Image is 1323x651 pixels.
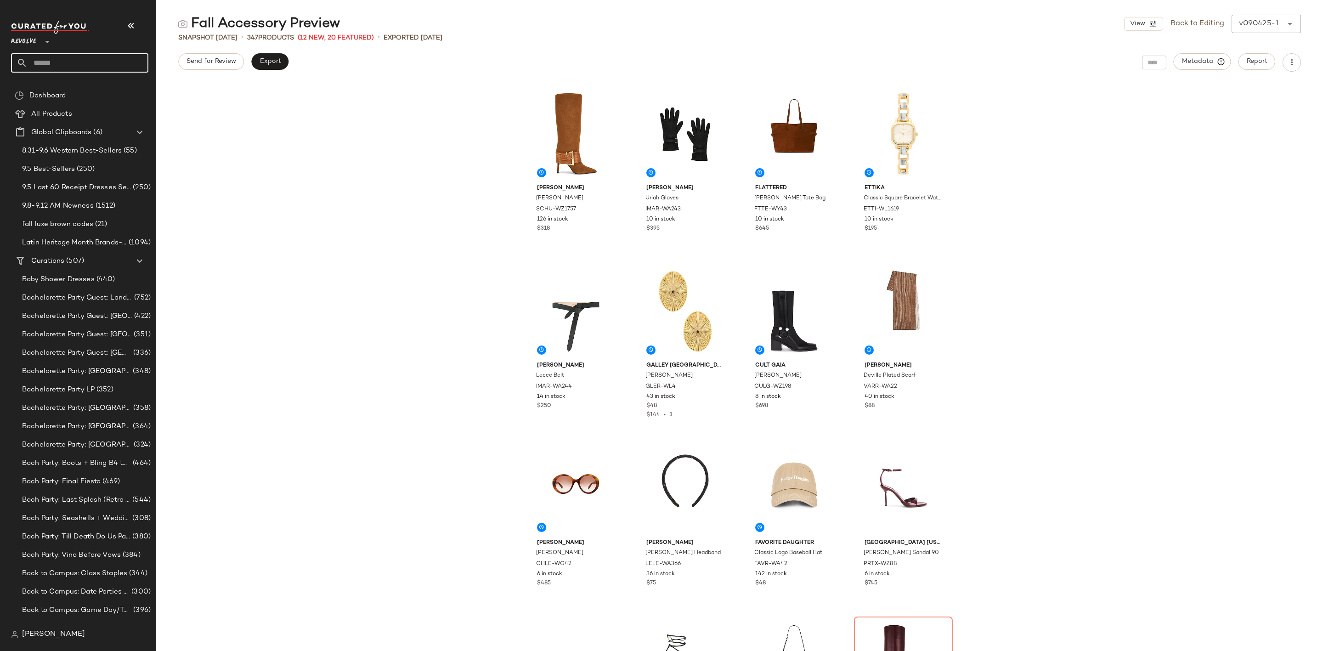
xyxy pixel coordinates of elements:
[22,164,75,175] span: 9.5 Best-Sellers
[754,383,792,391] span: CULG-WZ198
[754,549,822,557] span: Classic Logo Baseball Hat
[645,372,693,380] span: [PERSON_NAME]
[22,532,130,542] span: Bach Party: Till Death Do Us Party
[131,182,151,193] span: (250)
[132,293,151,303] span: (752)
[865,393,894,401] span: 40 in stock
[186,58,236,65] span: Send for Review
[660,412,669,418] span: •
[645,549,721,557] span: [PERSON_NAME] Headband
[298,33,374,43] span: (12 New, 20 Featured)
[75,164,95,175] span: (250)
[127,568,147,579] span: (344)
[857,442,950,535] img: PRTX-WZ88_V1.jpg
[15,91,24,100] img: svg%3e
[537,579,551,588] span: $485
[11,31,36,48] span: Revolve
[755,215,784,224] span: 10 in stock
[22,513,130,524] span: Bach Party: Seashells + Wedding Bells
[130,587,151,597] span: (300)
[22,348,131,358] span: Bachelorette Party Guest: [GEOGRAPHIC_DATA]
[537,184,615,192] span: [PERSON_NAME]
[865,215,893,224] span: 10 in stock
[645,205,681,214] span: IMAR-WA243
[131,348,151,358] span: (336)
[530,88,622,181] img: SCHU-WZ1757_V1.jpg
[31,109,72,119] span: All Products
[1182,57,1223,66] span: Metadata
[131,366,151,377] span: (348)
[536,194,583,203] span: [PERSON_NAME]
[64,256,84,266] span: (507)
[536,549,583,557] span: [PERSON_NAME]
[865,362,942,370] span: [PERSON_NAME]
[639,442,731,535] img: LELE-WA366_V1.jpg
[537,539,615,547] span: [PERSON_NAME]
[131,421,151,432] span: (364)
[178,33,237,43] span: Snapshot [DATE]
[94,201,116,211] span: (1512)
[22,293,132,303] span: Bachelorette Party Guest: Landing Page
[864,549,939,557] span: [PERSON_NAME] Sandal 90
[646,184,724,192] span: [PERSON_NAME]
[646,579,656,588] span: $75
[755,393,781,401] span: 8 in stock
[95,274,115,285] span: (440)
[22,440,132,450] span: Bachelorette Party: [GEOGRAPHIC_DATA]
[857,265,950,358] img: VARR-WA22_V1.jpg
[536,560,571,568] span: CHLE-WG42
[121,550,141,560] span: (384)
[22,366,131,377] span: Bachelorette Party: [GEOGRAPHIC_DATA]
[22,421,131,432] span: Bachelorette Party: [GEOGRAPHIC_DATA]
[22,146,122,156] span: 8.31-9.6 Western Best-Sellers
[241,32,243,43] span: •
[755,570,787,578] span: 142 in stock
[131,403,151,413] span: (358)
[251,53,288,70] button: Export
[130,495,151,505] span: (544)
[22,201,94,211] span: 9.8-9.12 AM Newness
[645,383,676,391] span: GLER-WL4
[754,372,802,380] span: [PERSON_NAME]
[755,579,766,588] span: $48
[22,568,127,579] span: Back to Campus: Class Staples
[22,476,101,487] span: Bach Party: Final Fiesta
[754,205,787,214] span: FTTE-WY43
[530,265,622,358] img: IMAR-WA244_V1.jpg
[22,623,126,634] span: Back to Campus: Landing Page
[31,256,64,266] span: Curations
[91,127,102,138] span: (6)
[536,205,576,214] span: SCHU-WZ1757
[22,605,131,616] span: Back to Campus: Game Day/Tailgates
[748,88,840,181] img: FTTE-WY43_V1.jpg
[536,383,572,391] span: IMAR-WA244
[247,33,294,43] div: Products
[864,560,897,568] span: PRTX-WZ88
[22,274,95,285] span: Baby Shower Dresses
[755,402,768,410] span: $698
[22,311,132,322] span: Bachelorette Party Guest: [GEOGRAPHIC_DATA]
[639,265,731,358] img: GLER-WL4_V1.jpg
[93,219,107,230] span: (21)
[31,127,91,138] span: Global Clipboards
[864,205,899,214] span: ETTI-WL1619
[646,362,724,370] span: Galley [GEOGRAPHIC_DATA]
[384,33,442,43] p: Exported [DATE]
[857,88,950,181] img: ETTI-WL1619_V1.jpg
[646,412,660,418] span: $144
[22,238,127,248] span: Latin Heritage Month Brands- DO NOT DELETE
[22,182,131,193] span: 9.5 Last 60 Receipt Dresses Selling
[22,329,132,340] span: Bachelorette Party Guest: [GEOGRAPHIC_DATA]
[11,631,18,638] img: svg%3e
[378,32,380,43] span: •
[865,402,875,410] span: $88
[11,21,89,34] img: cfy_white_logo.C9jOOHJF.svg
[1170,18,1224,29] a: Back to Editing
[530,442,622,535] img: CHLE-WG42_V1.jpg
[22,385,95,395] span: Bachelorette Party LP
[646,393,675,401] span: 43 in stock
[646,225,660,233] span: $395
[29,91,66,101] span: Dashboard
[131,605,151,616] span: (396)
[646,402,657,410] span: $48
